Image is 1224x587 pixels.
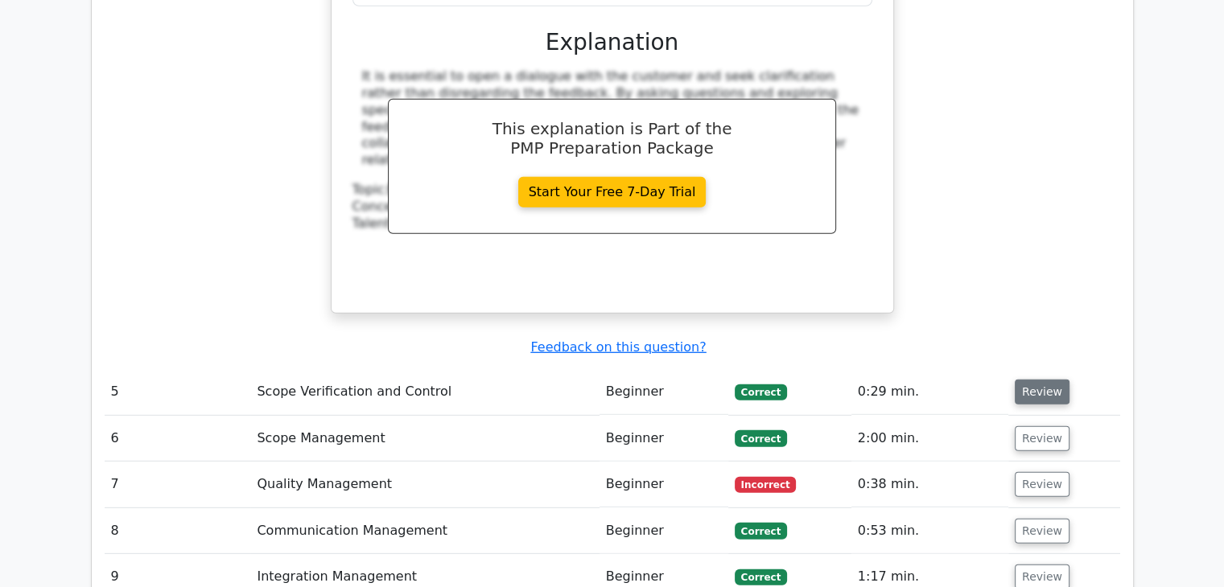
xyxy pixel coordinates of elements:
[352,182,872,199] div: Topic:
[250,369,599,415] td: Scope Verification and Control
[735,523,787,539] span: Correct
[1015,380,1069,404] button: Review
[851,369,1008,415] td: 0:29 min.
[1015,519,1069,544] button: Review
[600,416,728,462] td: Beginner
[105,508,251,554] td: 8
[600,369,728,415] td: Beginner
[735,477,797,493] span: Incorrect
[735,430,787,446] span: Correct
[1015,472,1069,497] button: Review
[851,508,1008,554] td: 0:53 min.
[1015,426,1069,451] button: Review
[735,384,787,400] span: Correct
[600,508,728,554] td: Beginner
[362,29,863,56] h3: Explanation
[851,416,1008,462] td: 2:00 min.
[530,339,706,355] a: Feedback on this question?
[250,462,599,507] td: Quality Management
[851,462,1008,507] td: 0:38 min.
[600,462,728,507] td: Beginner
[735,569,787,585] span: Correct
[352,182,872,232] div: Talent Triangle:
[250,508,599,554] td: Communication Management
[250,416,599,462] td: Scope Management
[518,177,707,207] a: Start Your Free 7-Day Trial
[105,462,251,507] td: 7
[105,416,251,462] td: 6
[362,68,863,169] div: It is essential to open a dialogue with the customer and seek clarification rather than disregard...
[105,369,251,415] td: 5
[352,199,872,216] div: Concept:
